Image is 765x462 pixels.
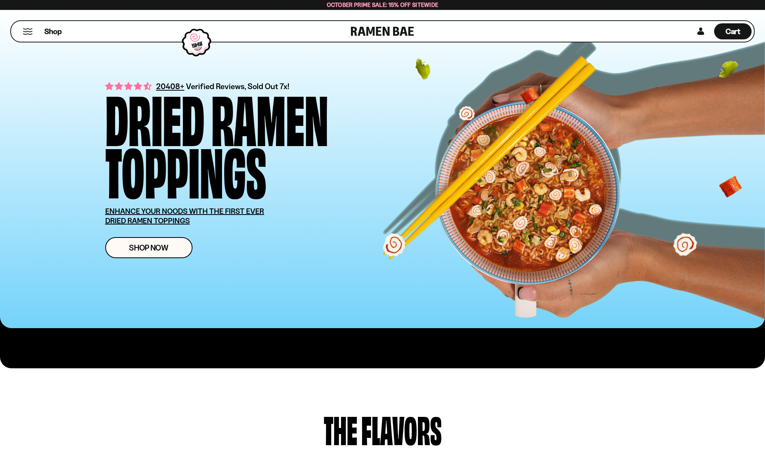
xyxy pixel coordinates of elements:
[361,410,442,447] div: flavors
[324,410,357,447] div: The
[44,23,62,39] a: Shop
[44,26,62,37] span: Shop
[105,143,266,195] div: Toppings
[23,28,33,35] button: Mobile Menu Trigger
[129,244,168,252] span: Shop Now
[714,21,752,42] div: Cart
[211,90,328,143] div: Ramen
[327,1,439,8] span: October Prime Sale: 15% off Sitewide
[726,27,741,36] span: Cart
[105,237,192,258] a: Shop Now
[105,207,264,225] u: ENHANCE YOUR NOODS WITH THE FIRST EVER DRIED RAMEN TOPPINGS
[105,90,204,143] div: Dried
